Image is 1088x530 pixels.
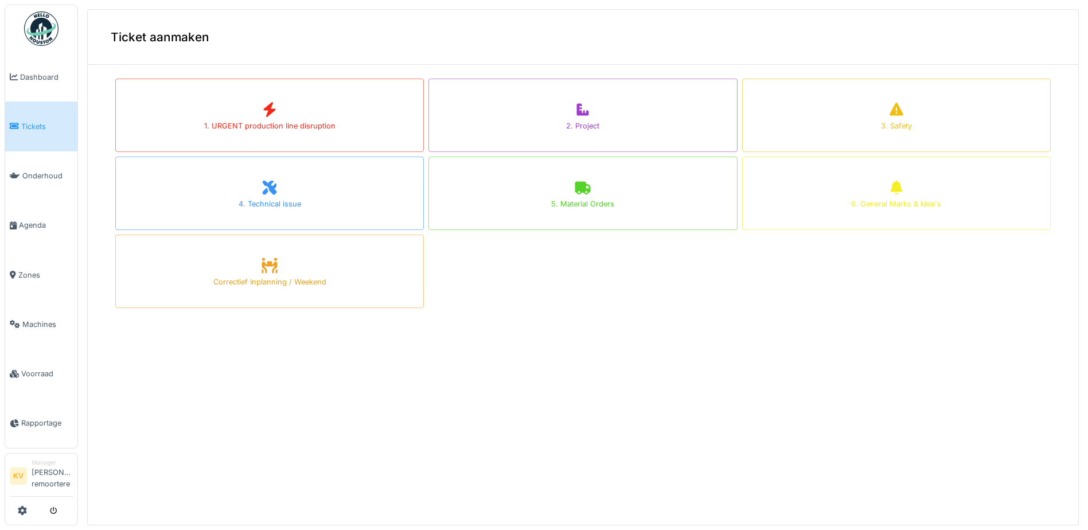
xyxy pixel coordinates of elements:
a: Rapportage [5,399,77,448]
span: Dashboard [20,72,73,83]
li: KV [10,467,27,485]
a: Dashboard [5,52,77,102]
div: 1. URGENT production line disruption [204,120,336,131]
span: Machines [22,319,73,330]
div: Manager [32,458,73,467]
a: Agenda [5,201,77,250]
span: Tickets [21,121,73,132]
div: 6. General Marks & Idea's [851,198,941,209]
div: Ticket aanmaken [88,10,1078,65]
img: Badge_color-CXgf-gQk.svg [24,11,59,46]
div: 3. Safety [881,120,912,131]
div: 4. Technical issue [239,198,301,209]
a: Voorraad [5,349,77,399]
span: Agenda [19,220,73,231]
div: Correctief Inplanning / Weekend [213,276,326,287]
span: Rapportage [21,418,73,428]
div: 2. Project [566,120,599,131]
div: 5. Material Orders [551,198,614,209]
span: Onderhoud [22,170,73,181]
a: Zones [5,250,77,299]
a: Tickets [5,102,77,151]
a: KV Manager[PERSON_NAME] remoortere [10,458,73,497]
span: Zones [18,270,73,280]
a: Onderhoud [5,151,77,201]
li: [PERSON_NAME] remoortere [32,458,73,494]
span: Voorraad [21,368,73,379]
a: Machines [5,299,77,349]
